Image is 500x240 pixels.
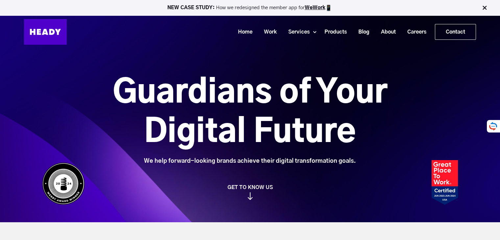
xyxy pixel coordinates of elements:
a: GET TO KNOW US [39,184,461,200]
h1: Guardians of Your Digital Future [76,73,424,152]
img: Close Bar [481,5,488,11]
a: About [373,26,399,38]
a: Contact [435,24,476,39]
p: How we redesigned the member app for [3,5,497,11]
a: Services [280,26,313,38]
img: Heady_Logo_Web-01 (1) [24,19,67,45]
a: Blog [350,26,373,38]
img: app emoji [325,5,332,11]
a: Home [230,26,256,38]
a: WeWork [305,5,325,10]
img: Heady_WebbyAward_Winner-4 [42,162,85,205]
img: arrow_down [248,192,253,200]
a: Work [256,26,280,38]
a: Products [316,26,350,38]
a: Careers [399,26,430,38]
div: Navigation Menu [73,24,476,40]
div: We help forward-looking brands achieve their digital transformation goals. [76,157,424,165]
strong: NEW CASE STUDY: [167,5,216,10]
img: Heady_2023_Certification_Badge [432,160,458,205]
